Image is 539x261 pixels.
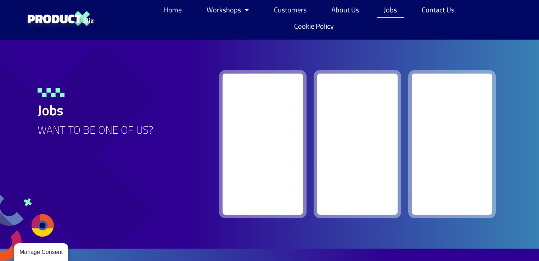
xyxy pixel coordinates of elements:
[267,2,314,18] a: Customers
[200,2,256,18] a: Workshops
[38,103,201,117] h1: Jobs
[377,2,404,18] a: Jobs
[150,2,473,34] nav: Menu
[287,18,341,34] a: Cookie Policy
[324,2,366,18] a: About Us
[415,2,461,18] a: Contact Us
[156,2,189,18] a: Home
[38,124,201,135] h2: WANT TO BE ONE OF US?
[14,243,68,261] button: Manage Consent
